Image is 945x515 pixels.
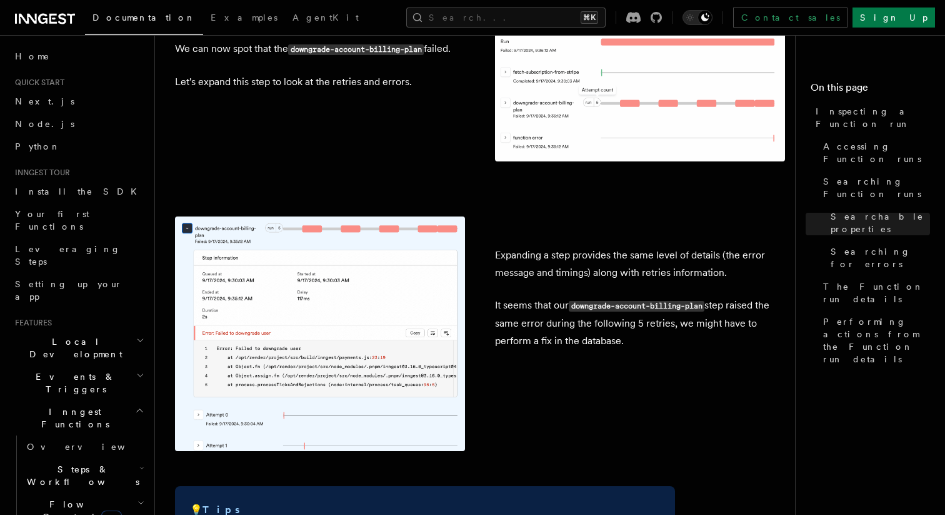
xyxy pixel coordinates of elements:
[15,244,121,267] span: Leveraging Steps
[495,247,785,282] p: Expanding a step provides the same level of details (the error message and timings) along with re...
[175,217,465,452] img: Expanding the second step lists all the attempted retries along with their respective error.
[10,318,52,328] span: Features
[285,4,366,34] a: AgentKit
[10,365,147,400] button: Events & Triggers
[15,279,122,302] span: Setting up your app
[823,140,930,165] span: Accessing Function runs
[15,96,74,106] span: Next.js
[22,458,147,493] button: Steps & Workflows
[818,170,930,205] a: Searching Function runs
[831,245,930,270] span: Searching for errors
[10,90,147,113] a: Next.js
[10,335,136,360] span: Local Development
[15,119,74,129] span: Node.js
[10,370,136,395] span: Events & Triggers
[495,28,785,161] img: The Timelime of steps features two steps: a first one to fetch the subscription from Stripe and s...
[10,135,147,158] a: Python
[203,4,285,34] a: Examples
[495,297,785,350] p: It seems that our step raised the same error during the following 5 retries, we might have to per...
[10,400,147,436] button: Inngest Functions
[15,50,50,63] span: Home
[823,315,930,365] span: Performing actions from the Function run details
[816,105,930,130] span: Inspecting a Function run
[22,436,147,458] a: Overview
[27,442,156,452] span: Overview
[10,203,147,238] a: Your first Functions
[818,310,930,370] a: Performing actions from the Function run details
[10,273,147,308] a: Setting up your app
[406,8,606,28] button: Search...⌘K
[85,4,203,35] a: Documentation
[823,175,930,200] span: Searching Function runs
[10,113,147,135] a: Node.js
[15,209,89,232] span: Your first Functions
[682,10,712,25] button: Toggle dark mode
[10,405,135,431] span: Inngest Functions
[10,180,147,203] a: Install the SDK
[288,44,424,55] code: downgrade-account-billing-plan
[15,141,61,151] span: Python
[811,100,930,135] a: Inspecting a Function run
[831,210,930,235] span: Searchable properties
[581,11,598,24] kbd: ⌘K
[733,8,847,28] a: Contact sales
[823,280,930,305] span: The Function run details
[175,40,465,58] p: We can now spot that the failed.
[22,463,139,488] span: Steps & Workflows
[811,80,930,100] h4: On this page
[15,186,144,196] span: Install the SDK
[175,73,465,91] p: Let's expand this step to look at the retries and errors.
[10,168,70,178] span: Inngest tour
[211,13,277,23] span: Examples
[852,8,935,28] a: Sign Up
[826,240,930,275] a: Searching for errors
[92,13,196,23] span: Documentation
[10,330,147,365] button: Local Development
[569,301,704,312] code: downgrade-account-billing-plan
[10,45,147,68] a: Home
[10,78,64,88] span: Quick start
[292,13,359,23] span: AgentKit
[10,238,147,273] a: Leveraging Steps
[818,135,930,170] a: Accessing Function runs
[818,275,930,310] a: The Function run details
[826,205,930,240] a: Searchable properties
